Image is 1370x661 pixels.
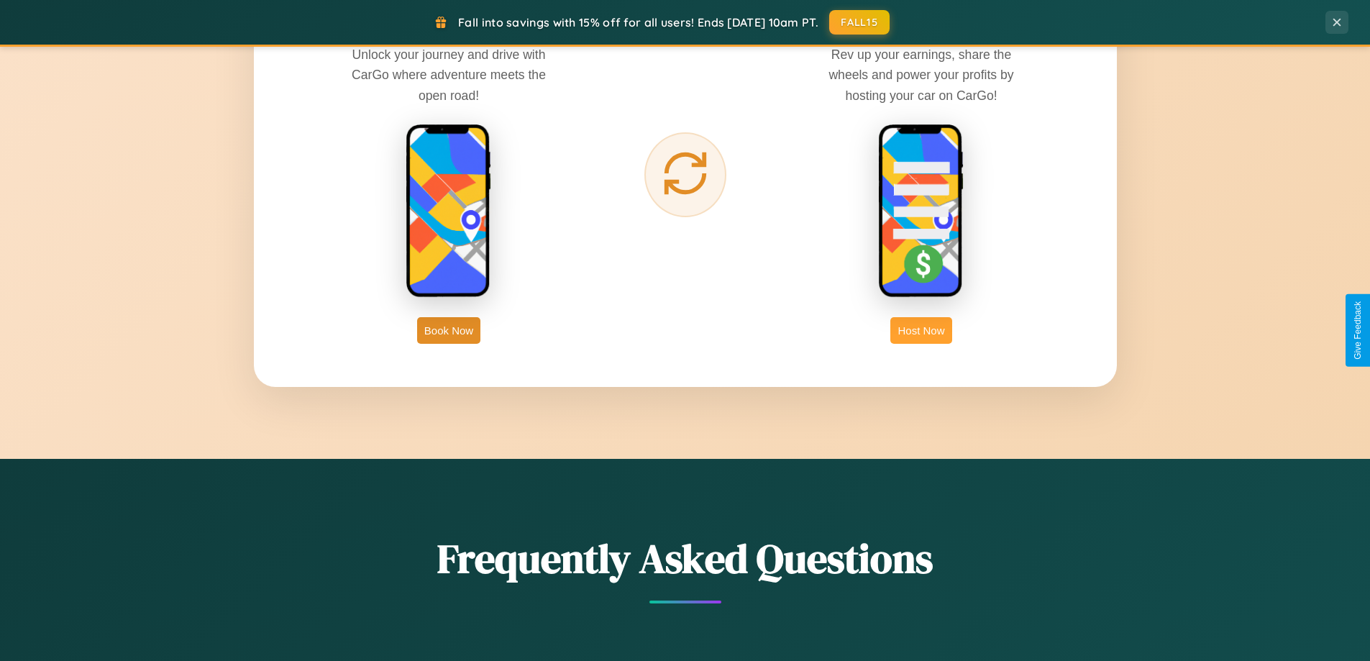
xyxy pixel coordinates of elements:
p: Rev up your earnings, share the wheels and power your profits by hosting your car on CarGo! [813,45,1029,105]
button: Book Now [417,317,480,344]
button: Host Now [890,317,951,344]
div: Give Feedback [1353,301,1363,360]
img: rent phone [406,124,492,299]
span: Fall into savings with 15% off for all users! Ends [DATE] 10am PT. [458,15,818,29]
h2: Frequently Asked Questions [254,531,1117,586]
button: FALL15 [829,10,890,35]
img: host phone [878,124,964,299]
p: Unlock your journey and drive with CarGo where adventure meets the open road! [341,45,557,105]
